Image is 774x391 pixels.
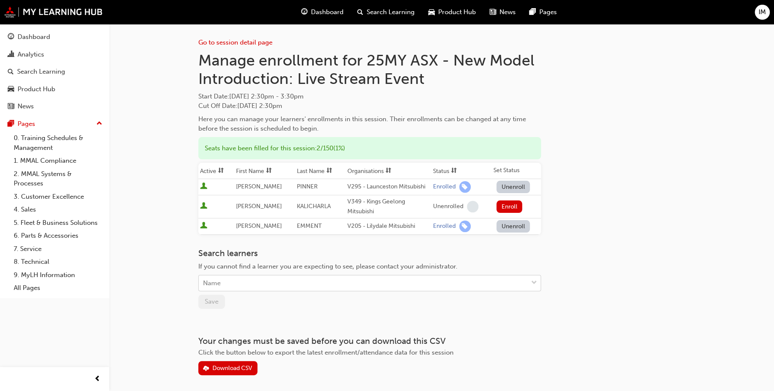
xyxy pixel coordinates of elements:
[531,278,537,289] span: down-icon
[205,298,218,305] span: Save
[529,7,536,18] span: pages-icon
[10,255,106,269] a: 8. Technical
[3,47,106,63] a: Analytics
[8,86,14,93] span: car-icon
[198,39,272,46] a: Go to session detail page
[10,242,106,256] a: 7. Service
[218,167,224,175] span: sorting-icon
[17,67,65,77] div: Search Learning
[10,167,106,190] a: 2. MMAL Systems & Processes
[96,118,102,129] span: up-icon
[266,167,272,175] span: sorting-icon
[367,7,415,17] span: Search Learning
[346,163,431,179] th: Toggle SortBy
[438,7,476,17] span: Product Hub
[203,278,221,288] div: Name
[10,216,106,230] a: 5. Fleet & Business Solutions
[297,222,322,230] span: EMMENT
[4,6,103,18] img: mmal
[451,167,457,175] span: sorting-icon
[3,27,106,116] button: DashboardAnalyticsSearch LearningProduct HubNews
[236,203,282,210] span: [PERSON_NAME]
[198,102,282,110] span: Cut Off Date : [DATE] 2:30pm
[198,361,257,375] button: Download CSV
[3,116,106,132] button: Pages
[3,81,106,97] a: Product Hub
[347,221,430,231] div: V205 - Lilydale Mitsubishi
[431,163,492,179] th: Toggle SortBy
[496,200,522,213] button: Enroll
[198,336,541,346] h3: Your changes must be saved before you can download this CSV
[18,101,34,111] div: News
[8,51,14,59] span: chart-icon
[18,50,44,60] div: Analytics
[3,64,106,80] a: Search Learning
[200,182,207,191] span: User is active
[8,120,14,128] span: pages-icon
[496,220,530,233] button: Unenroll
[483,3,523,21] a: news-iconNews
[347,197,430,216] div: V349 - Kings Geelong Mitsubishi
[523,3,564,21] a: pages-iconPages
[386,167,391,175] span: sorting-icon
[203,365,209,373] span: download-icon
[18,84,55,94] div: Product Hub
[295,163,345,179] th: Toggle SortBy
[490,7,496,18] span: news-icon
[198,248,541,258] h3: Search learners
[10,131,106,154] a: 0. Training Schedules & Management
[8,103,14,110] span: news-icon
[297,183,318,190] span: PINNER
[198,92,541,101] span: Start Date :
[200,202,207,211] span: User is active
[229,93,304,100] span: [DATE] 2:30pm - 3:30pm
[198,114,541,134] div: Here you can manage your learners' enrollments in this session. Their enrollments can be changed ...
[8,33,14,41] span: guage-icon
[198,51,541,88] h1: Manage enrollment for 25MY ASX - New Model Introduction: Live Stream Event
[499,7,516,17] span: News
[198,137,541,160] div: Seats have been filled for this session : 2 / 150 ( 1% )
[433,203,463,211] div: Unenrolled
[347,182,430,192] div: V295 - Launceston Mitsubishi
[236,222,282,230] span: [PERSON_NAME]
[350,3,421,21] a: search-iconSearch Learning
[10,203,106,216] a: 4. Sales
[198,295,225,309] button: Save
[301,7,308,18] span: guage-icon
[539,7,557,17] span: Pages
[8,68,14,76] span: search-icon
[3,98,106,114] a: News
[294,3,350,21] a: guage-iconDashboard
[326,167,332,175] span: sorting-icon
[198,163,234,179] th: Toggle SortBy
[10,190,106,203] a: 3. Customer Excellence
[311,7,344,17] span: Dashboard
[18,32,50,42] div: Dashboard
[357,7,363,18] span: search-icon
[10,154,106,167] a: 1. MMAL Compliance
[94,374,101,385] span: prev-icon
[198,263,457,270] span: If you cannot find a learner you are expecting to see, please contact your administrator.
[433,222,456,230] div: Enrolled
[10,229,106,242] a: 6. Parts & Accessories
[212,364,252,372] div: Download CSV
[755,5,770,20] button: IM
[459,221,471,232] span: learningRecordVerb_ENROLL-icon
[759,7,766,17] span: IM
[496,181,530,193] button: Unenroll
[459,181,471,193] span: learningRecordVerb_ENROLL-icon
[18,119,35,129] div: Pages
[10,281,106,295] a: All Pages
[297,203,331,210] span: KALICHARLA
[200,222,207,230] span: User is active
[428,7,435,18] span: car-icon
[467,201,478,212] span: learningRecordVerb_NONE-icon
[3,29,106,45] a: Dashboard
[421,3,483,21] a: car-iconProduct Hub
[234,163,295,179] th: Toggle SortBy
[491,163,541,179] th: Set Status
[10,269,106,282] a: 9. MyLH Information
[433,183,456,191] div: Enrolled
